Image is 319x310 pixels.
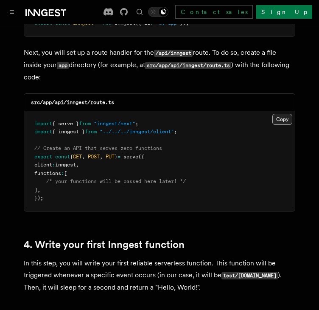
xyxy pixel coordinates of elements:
span: , [82,154,85,160]
span: : [52,162,55,168]
a: 4. Write your first Inngest function [24,239,185,251]
button: Toggle navigation [7,7,17,17]
p: In this step, you will write your first reliable serverless function. This function will be trigg... [24,257,295,293]
span: { inngest } [52,129,85,135]
a: Sign Up [256,5,312,19]
span: functions [34,170,61,176]
p: Next, you will set up a route handler for the route. To do so, create a file inside your director... [24,47,295,83]
span: serve [123,154,138,160]
code: app [57,62,69,69]
span: client [34,162,52,168]
span: inngest [55,162,76,168]
span: const [55,154,70,160]
span: from [79,121,91,127]
span: POST [88,154,100,160]
span: = [118,154,120,160]
span: from [85,129,97,135]
button: Find something... [134,7,145,17]
button: Copy [272,114,292,125]
span: ; [135,121,138,127]
span: ] [34,187,37,193]
span: "inngest/next" [94,121,135,127]
span: { serve } [52,121,79,127]
span: [ [64,170,67,176]
span: import [34,129,52,135]
code: /api/inngest [154,50,193,57]
code: src/app/api/inngest/route.ts [145,62,231,69]
span: , [37,187,40,193]
span: GET [73,154,82,160]
span: , [76,162,79,168]
span: "../../../inngest/client" [100,129,174,135]
span: ; [174,129,177,135]
span: : [61,170,64,176]
span: import [34,121,52,127]
span: }); [34,195,43,201]
span: // Create an API that serves zero functions [34,145,162,151]
span: ({ [138,154,144,160]
span: , [100,154,103,160]
span: } [115,154,118,160]
code: test/[DOMAIN_NAME] [221,272,278,279]
button: Toggle dark mode [148,7,168,17]
a: Contact sales [175,5,253,19]
span: PUT [106,154,115,160]
span: { [70,154,73,160]
span: /* your functions will be passed here later! */ [46,178,186,184]
code: src/app/api/inngest/route.ts [31,99,114,105]
span: export [34,154,52,160]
